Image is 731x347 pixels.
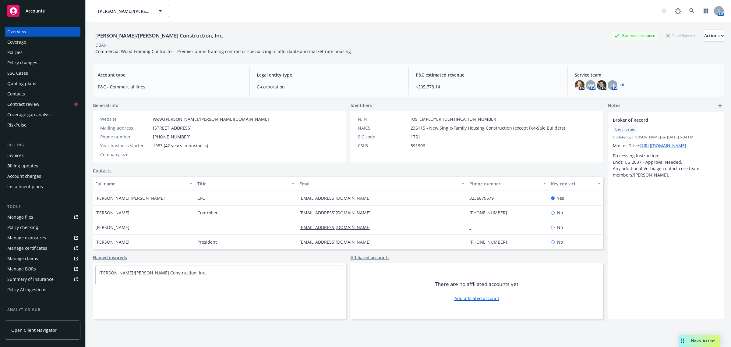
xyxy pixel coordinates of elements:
[5,2,80,20] a: Accounts
[197,239,217,245] span: President
[7,151,24,160] div: Invoices
[608,112,724,183] div: Broker of RecordCertificatesUpdatedby [PERSON_NAME] on [DATE] 5:34 PMMaster Drive:[URL][DOMAIN_NA...
[257,72,401,78] span: Legal entity type
[469,181,539,187] div: Phone number
[7,79,36,88] div: Quoting plans
[704,30,724,42] button: Actions
[411,116,498,122] span: [US_EMPLOYER_IDENTIFICATION_NUMBER]
[5,110,80,120] a: Coverage gap analysis
[613,142,719,149] p: Master Drive:
[7,223,38,232] div: Policy checking
[700,5,712,17] a: Switch app
[93,32,226,40] div: [PERSON_NAME]/[PERSON_NAME] Construction, Inc.
[5,243,80,253] a: Manage certificates
[686,5,698,17] a: Search
[5,212,80,222] a: Manage files
[7,315,58,325] div: Loss summary generator
[7,48,23,57] div: Policies
[358,142,408,149] div: CSLB
[93,5,169,17] button: [PERSON_NAME]/[PERSON_NAME] Construction, Inc.
[100,134,150,140] div: Phone number
[663,32,699,39] div: Total Rewards
[416,84,560,90] span: $305,778.14
[351,254,390,261] a: Affiliated accounts
[11,327,57,333] span: Open Client Navigator
[7,171,41,181] div: Account charges
[358,125,408,131] div: NAICS
[299,210,376,216] a: [EMAIL_ADDRESS][DOMAIN_NAME]
[5,151,80,160] a: Invoices
[5,89,80,99] a: Contacts
[153,116,269,122] a: www.[PERSON_NAME]/[PERSON_NAME][DOMAIN_NAME]
[454,295,499,302] a: Add affiliated account
[608,102,620,109] span: Notes
[5,204,80,210] div: Tools
[5,254,80,263] a: Manage claims
[95,224,129,231] span: [PERSON_NAME]
[620,83,624,87] a: +6
[469,195,499,201] a: 3236879579
[95,239,129,245] span: [PERSON_NAME]
[95,195,165,201] span: [PERSON_NAME] [PERSON_NAME]
[7,243,47,253] div: Manage certificates
[672,5,684,17] a: Report a Bug
[99,270,206,276] a: [PERSON_NAME]/[PERSON_NAME] Construction, Inc.
[7,89,25,99] div: Contacts
[469,224,476,230] a: -
[7,120,26,130] div: RiskPulse
[7,212,33,222] div: Manage files
[7,161,38,171] div: Billing updates
[5,233,80,243] a: Manage exposures
[5,161,80,171] a: Billing updates
[197,209,218,216] span: Controller
[469,210,512,216] a: [PHONE_NUMBER]
[597,80,606,90] img: photo
[153,134,191,140] span: [PHONE_NUMBER]
[7,27,26,37] div: Overview
[95,181,186,187] div: Full name
[5,48,80,57] a: Policies
[5,37,80,47] a: Coverage
[7,68,28,78] div: SSC Cases
[5,27,80,37] a: Overview
[98,8,151,14] span: [PERSON_NAME]/[PERSON_NAME] Construction, Inc.
[613,117,703,123] span: Broker of Record
[100,125,150,131] div: Mailing address
[615,127,635,132] span: Certificates
[411,125,565,131] span: 236115 - New Single-Family Housing Construction (except For-Sale Builders)
[100,116,150,122] div: Website
[93,176,195,191] button: Full name
[95,42,107,48] div: DBA: -
[691,338,715,343] span: Nova Assist
[358,116,408,122] div: FEIN
[5,171,80,181] a: Account charges
[467,176,549,191] button: Phone number
[100,142,150,149] div: Year business started
[557,239,563,245] span: No
[658,5,670,17] a: Start snowing
[5,285,80,295] a: Policy AI ingestions
[5,79,80,88] a: Quoting plans
[7,58,37,68] div: Policy changes
[5,223,80,232] a: Policy checking
[575,80,584,90] img: photo
[197,224,199,231] span: -
[551,181,594,187] div: Key contact
[5,315,80,325] a: Loss summary generator
[679,335,720,347] button: Nova Assist
[153,142,208,149] span: 1983 (42 years in business)
[716,102,724,109] a: add
[197,181,288,187] div: Title
[557,224,563,231] span: No
[557,209,563,216] span: No
[5,182,80,191] a: Installment plans
[611,32,658,39] div: Business Insurance
[297,176,467,191] button: Email
[557,195,564,201] span: Yes
[93,254,127,261] a: Named insureds
[7,99,39,109] div: Contract review
[5,264,80,274] a: Manage BORs
[5,120,80,130] a: RiskPulse
[640,143,686,148] a: [URL][DOMAIN_NAME]
[100,151,150,158] div: Company size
